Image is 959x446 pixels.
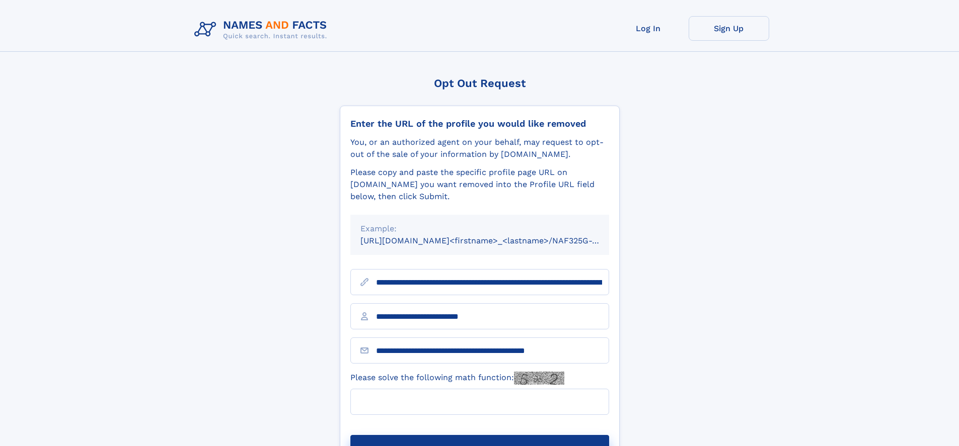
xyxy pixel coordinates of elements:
a: Sign Up [689,16,769,41]
small: [URL][DOMAIN_NAME]<firstname>_<lastname>/NAF325G-xxxxxxxx [360,236,628,245]
div: You, or an authorized agent on your behalf, may request to opt-out of the sale of your informatio... [350,136,609,160]
div: Opt Out Request [340,77,620,90]
div: Example: [360,223,599,235]
div: Please copy and paste the specific profile page URL on [DOMAIN_NAME] you want removed into the Pr... [350,166,609,203]
label: Please solve the following math function: [350,372,564,385]
img: Logo Names and Facts [190,16,335,43]
a: Log In [608,16,689,41]
div: Enter the URL of the profile you would like removed [350,118,609,129]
